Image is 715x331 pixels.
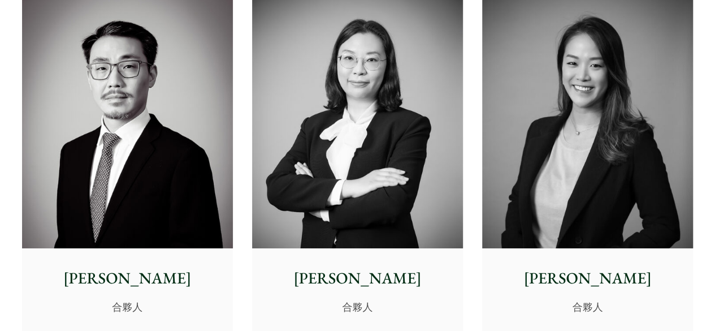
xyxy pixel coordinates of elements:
p: [PERSON_NAME] [261,266,454,290]
p: 合夥人 [491,299,684,315]
p: [PERSON_NAME] [31,266,224,290]
p: [PERSON_NAME] [491,266,684,290]
p: 合夥人 [261,299,454,315]
p: 合夥人 [31,299,224,315]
